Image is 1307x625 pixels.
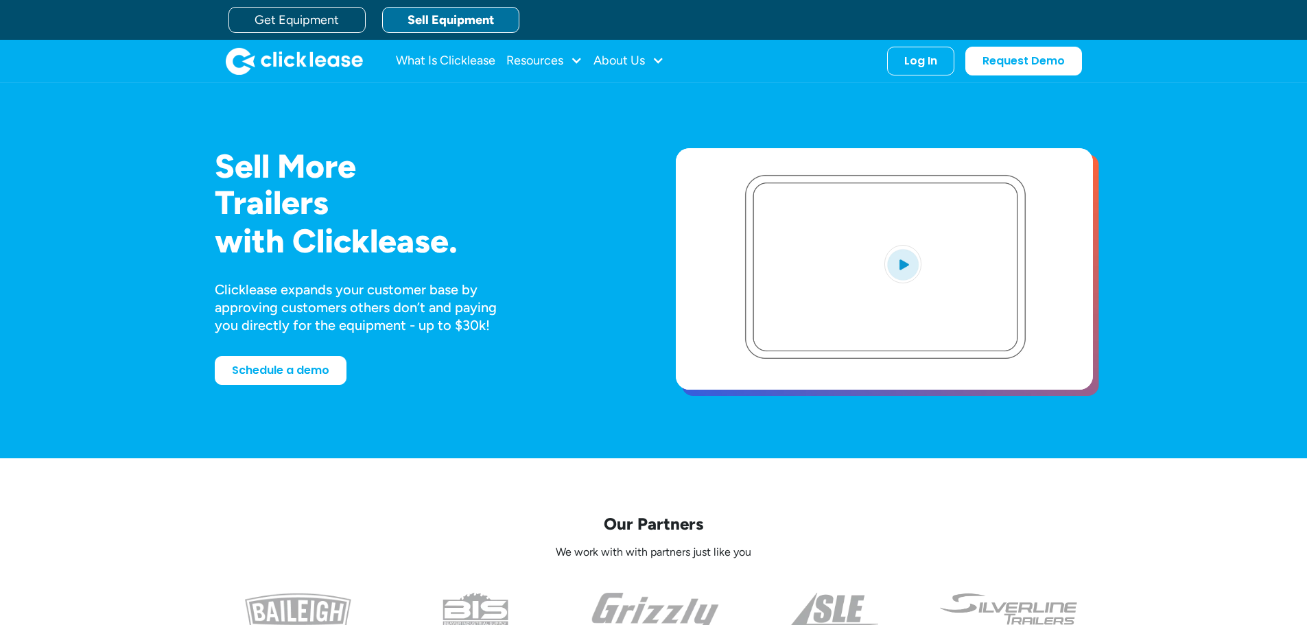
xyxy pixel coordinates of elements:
[215,223,632,259] h1: with Clicklease.
[215,148,632,185] h1: Sell More
[215,513,1093,534] p: Our Partners
[215,185,632,221] h1: Trailers
[215,356,346,385] a: Schedule a demo
[884,245,921,283] img: Blue play button logo on a light blue circular background
[382,7,519,33] a: Sell Equipment
[228,7,366,33] a: Get Equipment
[965,47,1082,75] a: Request Demo
[215,545,1093,560] p: We work with with partners just like you
[904,54,937,68] div: Log In
[396,47,495,75] a: What Is Clicklease
[215,281,522,334] div: Clicklease expands your customer base by approving customers others don’t and paying you directly...
[226,47,363,75] img: Clicklease logo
